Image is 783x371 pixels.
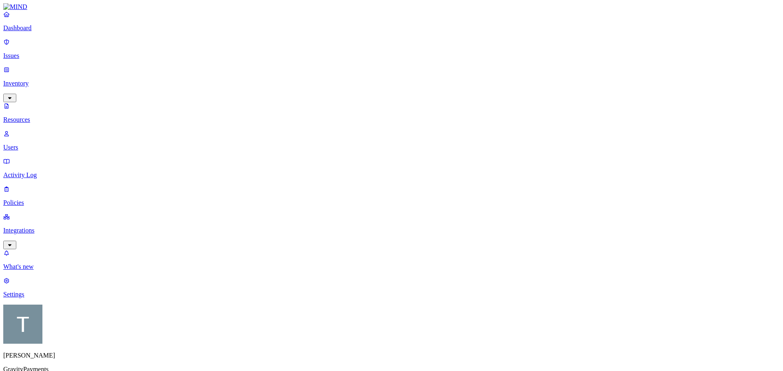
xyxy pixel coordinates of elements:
a: Policies [3,185,780,206]
p: Policies [3,199,780,206]
p: [PERSON_NAME] [3,352,780,359]
p: Resources [3,116,780,123]
a: MIND [3,3,780,11]
p: Issues [3,52,780,59]
a: Resources [3,102,780,123]
p: Inventory [3,80,780,87]
a: Integrations [3,213,780,248]
img: Tim Rasmussen [3,305,42,344]
p: Users [3,144,780,151]
a: Activity Log [3,158,780,179]
a: Dashboard [3,11,780,32]
p: Integrations [3,227,780,234]
a: Issues [3,38,780,59]
a: Settings [3,277,780,298]
a: What's new [3,249,780,270]
p: Dashboard [3,24,780,32]
a: Users [3,130,780,151]
a: Inventory [3,66,780,101]
p: Activity Log [3,171,780,179]
p: What's new [3,263,780,270]
p: Settings [3,291,780,298]
img: MIND [3,3,27,11]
